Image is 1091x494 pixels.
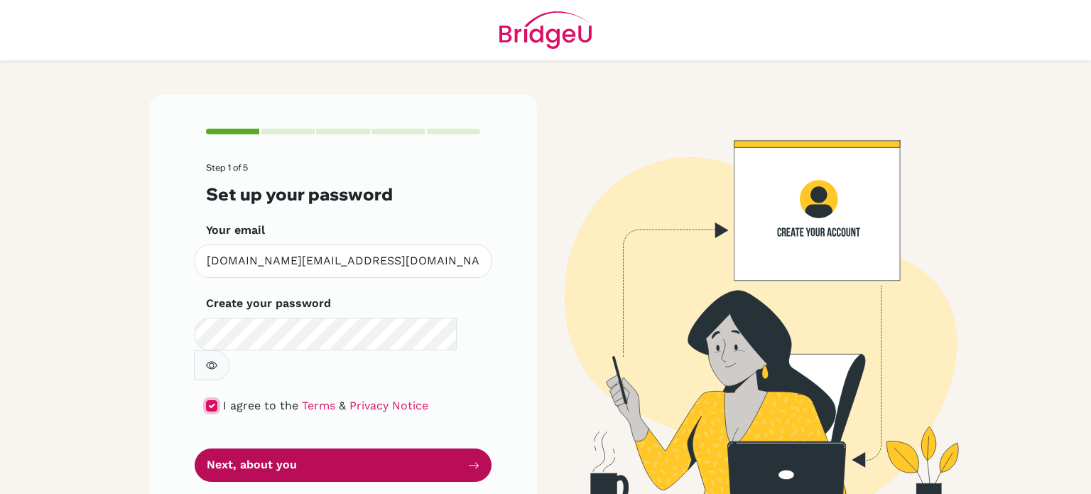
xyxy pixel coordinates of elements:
[195,449,492,482] button: Next, about you
[349,399,428,412] a: Privacy Notice
[206,184,480,205] h3: Set up your password
[195,245,492,278] input: Insert your email*
[206,295,331,312] label: Create your password
[339,399,346,412] span: &
[223,399,298,412] span: I agree to the
[206,162,248,173] span: Step 1 of 5
[206,222,265,239] label: Your email
[302,399,335,412] a: Terms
